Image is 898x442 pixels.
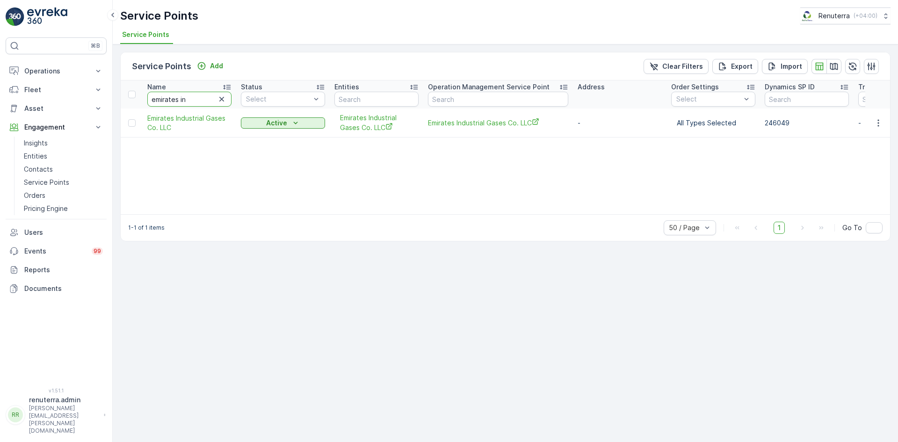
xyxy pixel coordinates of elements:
div: Toggle Row Selected [128,119,136,127]
p: 246049 [765,118,849,128]
p: Documents [24,284,103,293]
a: Emirates Industrial Gases Co. LLC [147,114,232,132]
p: Users [24,228,103,237]
p: Export [731,62,753,71]
p: Add [210,61,223,71]
span: Go To [842,223,862,232]
button: Engagement [6,118,107,137]
a: Documents [6,279,107,298]
button: Import [762,59,808,74]
img: Screenshot_2024-07-26_at_13.33.01.png [800,11,815,21]
p: Renuterra [818,11,850,21]
a: Emirates Industrial Gases Co. LLC [428,118,568,128]
a: Emirates Industrial Gases Co. LLC [340,113,413,132]
td: - [573,109,666,138]
p: Status [241,82,262,92]
p: Operation Management Service Point [428,82,550,92]
span: Service Points [122,30,169,39]
p: ⌘B [91,42,100,50]
p: Operations [24,66,88,76]
p: renuterra.admin [29,395,99,405]
p: [PERSON_NAME][EMAIL_ADDRESS][PERSON_NAME][DOMAIN_NAME] [29,405,99,435]
a: Service Points [20,176,107,189]
input: Search [147,92,232,107]
span: v 1.51.1 [6,388,107,393]
p: Clear Filters [662,62,703,71]
a: Users [6,223,107,242]
p: Name [147,82,166,92]
a: Orders [20,189,107,202]
p: Fleet [24,85,88,94]
p: Pricing Engine [24,204,68,213]
p: Service Points [24,178,69,187]
input: Search [765,92,849,107]
a: Pricing Engine [20,202,107,215]
p: 99 [94,247,101,255]
p: Entities [24,152,47,161]
button: Renuterra(+04:00) [800,7,891,24]
img: logo_light-DOdMpM7g.png [27,7,67,26]
a: Reports [6,261,107,279]
img: logo [6,7,24,26]
button: Export [712,59,758,74]
p: Events [24,246,86,256]
input: Search [334,92,419,107]
p: Reports [24,265,103,275]
input: Search [428,92,568,107]
p: Import [781,62,802,71]
a: Events99 [6,242,107,261]
p: Dynamics SP ID [765,82,815,92]
button: Clear Filters [644,59,709,74]
p: Orders [24,191,45,200]
a: Insights [20,137,107,150]
p: Insights [24,138,48,148]
p: 1-1 of 1 items [128,224,165,232]
button: Operations [6,62,107,80]
p: ( +04:00 ) [854,12,877,20]
div: RR [8,407,23,422]
button: Active [241,117,325,129]
p: Address [578,82,605,92]
button: RRrenuterra.admin[PERSON_NAME][EMAIL_ADDRESS][PERSON_NAME][DOMAIN_NAME] [6,395,107,435]
button: Add [193,60,227,72]
p: Select [246,94,311,104]
p: Select [676,94,741,104]
button: Asset [6,99,107,118]
p: All Types Selected [677,118,750,128]
button: Fleet [6,80,107,99]
p: Service Points [132,60,191,73]
p: Active [266,118,287,128]
span: 1 [774,222,785,234]
a: Entities [20,150,107,163]
p: Entities [334,82,359,92]
p: Engagement [24,123,88,132]
p: Order Settings [671,82,719,92]
p: Asset [24,104,88,113]
a: Contacts [20,163,107,176]
p: Contacts [24,165,53,174]
p: Service Points [120,8,198,23]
